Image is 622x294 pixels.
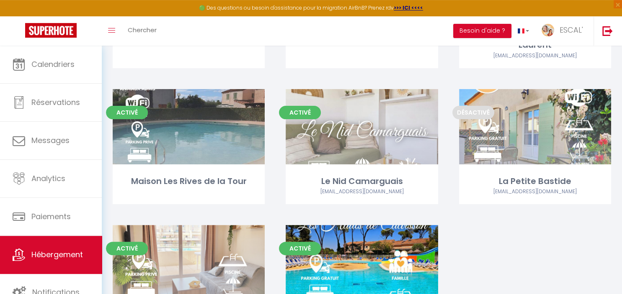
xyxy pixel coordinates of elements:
img: ... [542,24,554,36]
div: Le Nid Camarguais [286,175,438,188]
button: Besoin d'aide ? [453,24,511,38]
div: Airbnb [459,52,611,60]
span: Réservations [31,97,80,107]
a: Chercher [121,16,163,46]
span: Activé [106,106,148,119]
a: ... ESCAL' [535,16,594,46]
span: Activé [106,242,148,255]
span: Calendriers [31,59,75,69]
div: Airbnb [459,188,611,196]
img: logout [602,26,613,36]
div: Maison Les Rives de la Tour [113,175,265,188]
span: Analytics [31,173,65,184]
span: ESCAL' [560,25,583,35]
span: Hébergement [31,249,83,260]
span: Activé [279,106,321,119]
span: Paiements [31,211,71,222]
div: Airbnb [286,188,438,196]
span: Activé [279,242,321,255]
span: Chercher [128,26,157,34]
a: >>> ICI <<<< [394,4,423,11]
span: Messages [31,135,70,146]
div: La Petite Bastide [459,175,611,188]
span: Désactivé [452,106,494,119]
img: Super Booking [25,23,77,38]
